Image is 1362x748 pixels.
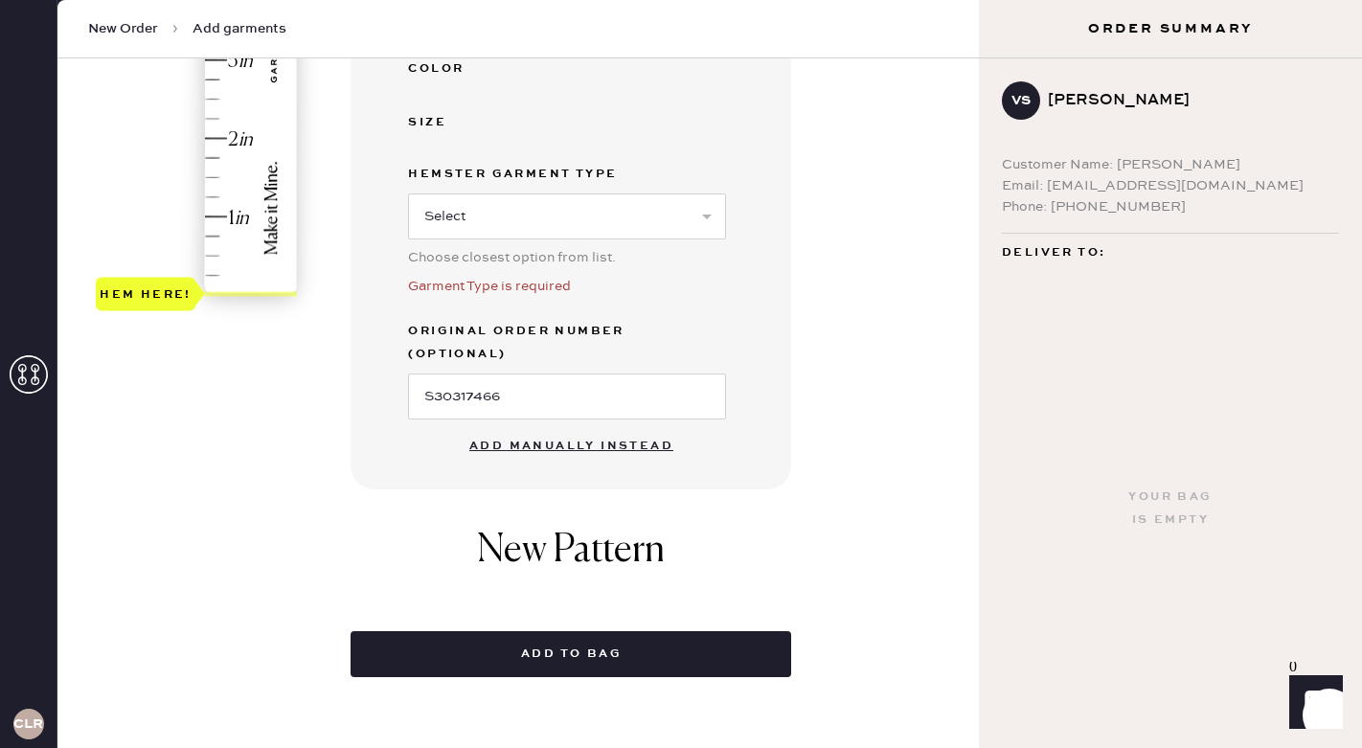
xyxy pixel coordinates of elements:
button: Add to bag [351,631,791,677]
div: [PERSON_NAME] [1048,89,1324,112]
span: New Order [88,19,158,38]
label: Hemster Garment Type [408,163,726,186]
div: Email: [EMAIL_ADDRESS][DOMAIN_NAME] [1002,175,1339,196]
div: Color [408,57,561,80]
button: Add manually instead [458,427,685,465]
h3: CLR [13,717,43,731]
div: Customer Name: [PERSON_NAME] [1002,154,1339,175]
div: Phone: [PHONE_NUMBER] [1002,196,1339,217]
iframe: Front Chat [1271,662,1353,744]
input: e.g. 1020304 [408,374,726,419]
div: [STREET_ADDRESS] 2011 [US_STATE] , NY 10001 [1002,264,1339,312]
div: Hem here! [100,283,192,306]
h3: Order Summary [979,19,1362,38]
h1: New Pattern [477,528,665,593]
h3: VS [1011,94,1031,107]
span: Deliver to: [1002,241,1105,264]
label: Original Order Number (Optional) [408,320,726,366]
div: Choose closest option from list. [408,247,726,268]
span: Add garments [193,19,286,38]
div: Your bag is empty [1128,486,1212,532]
div: Size [408,111,561,134]
div: Garment Type is required [408,276,726,297]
